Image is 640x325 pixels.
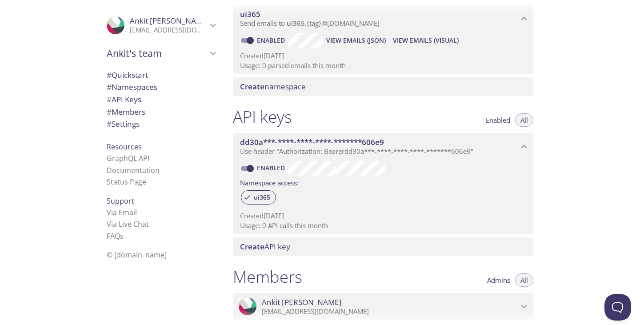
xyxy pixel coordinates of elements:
div: Members [100,106,222,118]
iframe: Help Scout Beacon - Open [604,294,631,321]
a: Documentation [107,165,160,175]
div: API Keys [100,93,222,106]
button: All [515,273,533,287]
a: Status Page [107,177,146,187]
p: Created [DATE] [240,211,526,221]
div: Ankit Raj [233,293,533,321]
a: Via Email [107,208,137,217]
span: Create [240,241,264,252]
span: Namespaces [107,82,157,92]
span: Ankit's team [107,47,207,60]
div: Create namespace [233,77,533,96]
a: GraphQL API [107,153,149,163]
span: namespace [240,81,306,92]
p: [EMAIL_ADDRESS][DOMAIN_NAME] [262,307,518,316]
button: Admins [482,273,516,287]
span: Ankit [PERSON_NAME] [262,297,342,307]
span: # [107,70,112,80]
a: Via Live Chat [107,219,149,229]
span: # [107,107,112,117]
button: View Emails (Visual) [389,33,462,48]
span: API Keys [107,94,141,104]
span: Resources [107,142,142,152]
span: Create [240,81,264,92]
h1: Members [233,267,302,287]
button: View Emails (JSON) [323,33,389,48]
div: ui365 namespace [233,5,533,32]
div: Ankit Raj [100,11,222,40]
div: Team Settings [100,118,222,130]
span: View Emails (JSON) [326,35,386,46]
span: API key [240,241,290,252]
span: # [107,119,112,129]
div: ui365 [241,190,276,205]
span: Support [107,196,134,206]
label: Namespace access: [240,176,299,189]
span: View Emails (Visual) [393,35,459,46]
div: Ankit's team [100,42,222,65]
span: Quickstart [107,70,148,80]
div: Namespaces [100,81,222,93]
p: Usage: 0 parsed emails this month [240,61,526,70]
h1: API keys [233,107,292,127]
div: Quickstart [100,69,222,81]
span: # [107,82,112,92]
span: ui365 [248,193,276,201]
a: Enabled [256,36,288,44]
span: © [DOMAIN_NAME] [107,250,167,260]
span: # [107,94,112,104]
span: Settings [107,119,140,129]
p: Usage: 0 API calls this month [240,221,526,230]
button: All [515,113,533,127]
span: Members [107,107,145,117]
button: Enabled [480,113,516,127]
a: FAQ [107,231,124,241]
span: Ankit [PERSON_NAME] [130,16,210,26]
div: Create API Key [233,237,533,256]
span: s [120,231,124,241]
a: Enabled [256,164,288,172]
p: [EMAIL_ADDRESS][DOMAIN_NAME] [130,26,207,35]
p: Created [DATE] [240,51,526,60]
span: ui365 [287,19,305,28]
span: Send emails to . {tag} @[DOMAIN_NAME] [240,19,380,28]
